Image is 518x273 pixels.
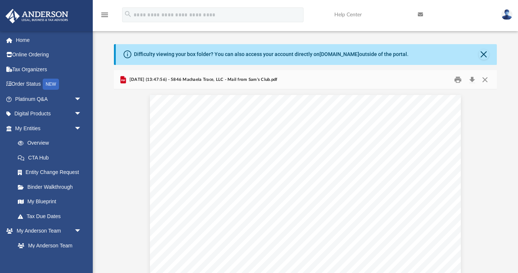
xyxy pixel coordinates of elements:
a: menu [100,14,109,19]
button: Print [450,74,465,85]
a: My Anderson Team [10,238,85,253]
img: User Pic [501,9,512,20]
button: Download [465,74,479,85]
a: Platinum Q&Aarrow_drop_down [5,92,93,106]
a: Overview [10,136,93,151]
a: My Entitiesarrow_drop_down [5,121,93,136]
a: Entity Change Request [10,165,93,180]
a: My Anderson Teamarrow_drop_down [5,224,89,239]
i: search [124,10,132,18]
a: Online Ordering [5,47,93,62]
a: Order StatusNEW [5,77,93,92]
a: Home [5,33,93,47]
button: Close [479,49,489,60]
a: Tax Due Dates [10,209,93,224]
div: NEW [43,79,59,90]
a: [DOMAIN_NAME] [319,51,359,57]
a: My Blueprint [10,194,89,209]
span: arrow_drop_down [74,92,89,107]
img: Anderson Advisors Platinum Portal [3,9,71,23]
a: CTA Hub [10,150,93,165]
span: arrow_drop_down [74,121,89,136]
i: menu [100,10,109,19]
span: [DATE] (13:47:56) - 5846 Machaela Trace, LLC - Mail from Sam's Club.pdf [128,76,277,83]
span: arrow_drop_down [74,106,89,122]
span: arrow_drop_down [74,224,89,239]
a: Binder Walkthrough [10,180,93,194]
div: Difficulty viewing your box folder? You can also access your account directly on outside of the p... [134,50,409,58]
button: Close [478,74,492,85]
a: Tax Organizers [5,62,93,77]
a: Digital Productsarrow_drop_down [5,106,93,121]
